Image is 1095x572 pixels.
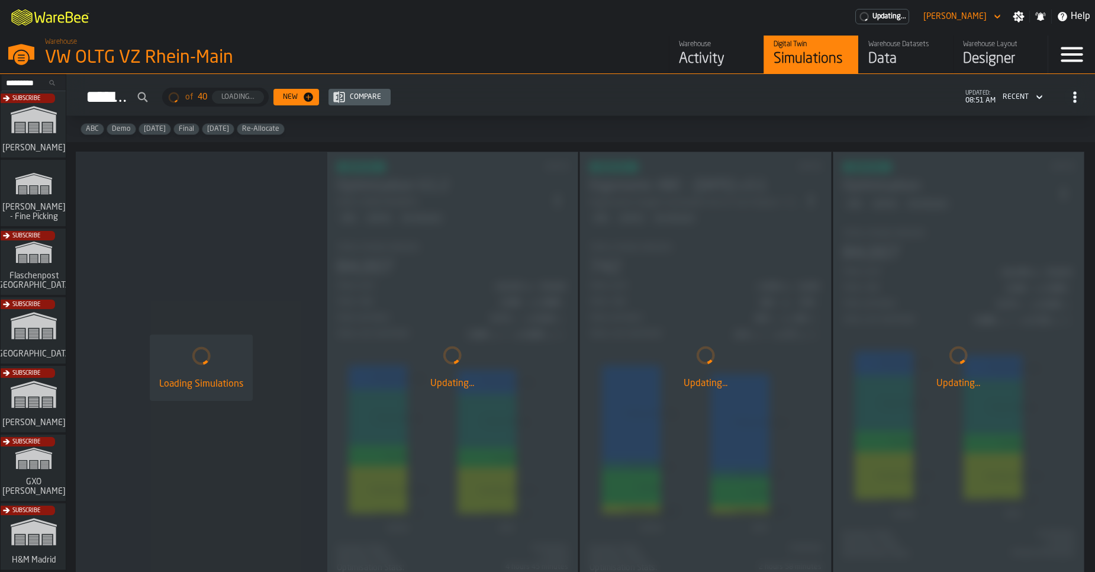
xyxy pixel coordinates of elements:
[174,125,199,133] span: Final
[139,125,170,133] span: Feb/25
[774,50,849,69] div: Simulations
[679,50,754,69] div: Activity
[12,95,40,102] span: Subscribe
[337,377,569,391] div: Updating...
[198,92,207,102] span: 40
[328,89,391,105] button: button-Compare
[157,88,273,107] div: ButtonLoadMore-Loading...-Prev-First-Last
[45,38,77,46] span: Warehouse
[12,233,40,239] span: Subscribe
[669,36,764,73] a: link-to-/wh/i/44979e6c-6f66-405e-9874-c1e29f02a54a/feed/
[764,36,858,73] a: link-to-/wh/i/44979e6c-6f66-405e-9874-c1e29f02a54a/simulations
[12,507,40,514] span: Subscribe
[1,366,67,435] a: link-to-/wh/i/1653e8cc-126b-480f-9c47-e01e76aa4a88/simulations
[965,97,996,105] span: 08:51 AM
[159,377,243,391] div: Loading Simulations
[1,435,67,503] a: link-to-/wh/i/baca6aa3-d1fc-43c0-a604-2a1c9d5db74d/simulations
[185,92,193,102] span: of
[843,377,1075,391] div: Updating...
[1,229,67,297] a: link-to-/wh/i/a0d9589e-ccad-4b62-b3a5-e9442830ef7e/simulations
[273,89,319,105] button: button-New
[963,40,1038,49] div: Warehouse Layout
[202,125,234,133] span: Jan/25
[66,74,1095,116] h2: button-Simulations
[919,9,1003,24] div: DropdownMenuValue-Sebastian Petruch Petruch
[45,47,365,69] div: VW OLTG VZ Rhein-Main
[345,93,386,101] div: Compare
[855,9,909,24] a: link-to-/wh/i/44979e6c-6f66-405e-9874-c1e29f02a54a/settings/billing
[12,370,40,377] span: Subscribe
[872,12,906,21] span: Updating...
[953,36,1048,73] a: link-to-/wh/i/44979e6c-6f66-405e-9874-c1e29f02a54a/designer
[679,40,754,49] div: Warehouse
[965,90,996,97] span: updated:
[278,93,302,101] div: New
[217,93,259,101] div: Loading...
[1030,11,1051,23] label: button-toggle-Notifications
[212,91,264,104] button: button-Loading...
[774,40,849,49] div: Digital Twin
[1048,36,1095,73] label: button-toggle-Menu
[1,91,67,160] a: link-to-/wh/i/72fe6713-8242-4c3c-8adf-5d67388ea6d5/simulations
[868,40,943,49] div: Warehouse Datasets
[963,50,1038,69] div: Designer
[868,50,943,69] div: Data
[1,160,67,229] a: link-to-/wh/i/48cbecf7-1ea2-4bc9-a439-03d5b66e1a58/simulations
[237,125,284,133] span: Re-Allocate
[12,439,40,445] span: Subscribe
[12,301,40,308] span: Subscribe
[1071,9,1090,24] span: Help
[1052,9,1095,24] label: button-toggle-Help
[1,503,67,572] a: link-to-/wh/i/0438fb8c-4a97-4a5b-bcc6-2889b6922db0/simulations
[1008,11,1029,23] label: button-toggle-Settings
[590,377,822,391] div: Updating...
[1003,93,1029,101] div: DropdownMenuValue-4
[923,12,987,21] div: DropdownMenuValue-Sebastian Petruch Petruch
[107,125,136,133] span: Demo
[81,125,104,133] span: ABC
[855,9,909,24] div: Menu Subscription
[998,90,1045,104] div: DropdownMenuValue-4
[1,297,67,366] a: link-to-/wh/i/b5402f52-ce28-4f27-b3d4-5c6d76174849/simulations
[858,36,953,73] a: link-to-/wh/i/44979e6c-6f66-405e-9874-c1e29f02a54a/data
